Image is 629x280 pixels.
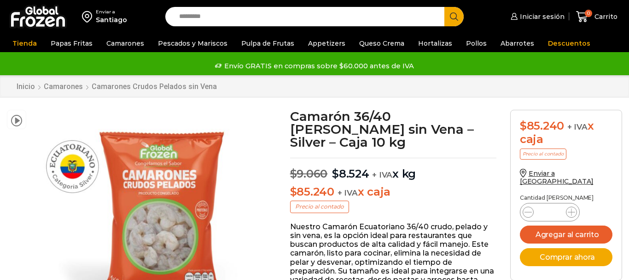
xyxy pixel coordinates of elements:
[290,158,496,181] p: x kg
[237,35,299,52] a: Pulpa de Frutas
[332,167,369,180] bdi: 8.524
[508,7,565,26] a: Iniciar sesión
[355,35,409,52] a: Queso Crema
[520,119,612,146] div: x caja
[303,35,350,52] a: Appetizers
[574,6,620,28] a: 0 Carrito
[520,149,566,160] p: Precio al contado
[520,248,612,266] button: Comprar ahora
[461,35,491,52] a: Pollos
[82,9,96,24] img: address-field-icon.svg
[567,122,588,131] span: + IVA
[520,195,612,201] p: Cantidad [PERSON_NAME]
[290,185,297,198] span: $
[290,185,496,199] p: x caja
[16,82,217,91] nav: Breadcrumb
[543,35,595,52] a: Descuentos
[91,82,217,91] a: Camarones Crudos Pelados sin Vena
[414,35,457,52] a: Hortalizas
[332,167,339,180] span: $
[520,119,564,132] bdi: 85.240
[153,35,232,52] a: Pescados y Mariscos
[102,35,149,52] a: Camarones
[372,170,392,179] span: + IVA
[290,167,297,180] span: $
[290,185,334,198] bdi: 85.240
[518,12,565,21] span: Iniciar sesión
[444,7,464,26] button: Search button
[290,201,349,213] p: Precio al contado
[16,82,35,91] a: Inicio
[8,35,41,52] a: Tienda
[43,82,83,91] a: Camarones
[585,10,592,17] span: 0
[290,167,328,180] bdi: 9.060
[520,226,612,244] button: Agregar al carrito
[496,35,539,52] a: Abarrotes
[338,188,358,197] span: + IVA
[592,12,617,21] span: Carrito
[520,169,594,185] a: Enviar a [GEOGRAPHIC_DATA]
[520,119,527,132] span: $
[96,15,127,24] div: Santiago
[46,35,97,52] a: Papas Fritas
[290,110,496,149] h1: Camarón 36/40 [PERSON_NAME] sin Vena – Silver – Caja 10 kg
[541,206,559,219] input: Product quantity
[96,9,127,15] div: Enviar a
